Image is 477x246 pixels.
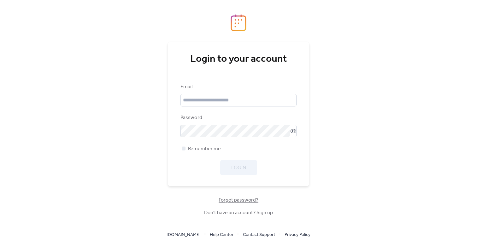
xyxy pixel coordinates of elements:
a: Help Center [210,231,233,238]
a: Forgot password? [219,198,258,202]
a: [DOMAIN_NAME] [167,231,200,238]
div: Password [180,114,295,122]
span: Don't have an account? [204,209,273,217]
a: Contact Support [243,231,275,238]
a: Privacy Policy [285,231,310,238]
div: Email [180,83,295,91]
div: Login to your account [180,53,297,66]
span: Forgot password? [219,197,258,204]
a: Sign up [256,208,273,218]
span: Remember me [188,145,221,153]
img: logo [231,14,246,31]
